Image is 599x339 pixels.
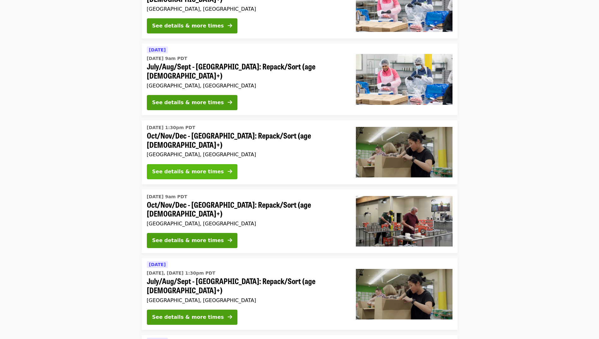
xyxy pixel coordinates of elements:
i: arrow-right icon [228,23,232,29]
div: See details & more times [152,168,224,175]
span: Oct/Nov/Dec - [GEOGRAPHIC_DATA]: Repack/Sort (age [DEMOGRAPHIC_DATA]+) [147,200,346,218]
div: See details & more times [152,99,224,106]
i: arrow-right icon [228,99,232,105]
a: See details for "Oct/Nov/Dec - Portland: Repack/Sort (age 16+)" [142,189,458,253]
button: See details & more times [147,310,237,325]
button: See details & more times [147,164,237,179]
button: See details & more times [147,95,237,110]
span: July/Aug/Sept - [GEOGRAPHIC_DATA]: Repack/Sort (age [DEMOGRAPHIC_DATA]+) [147,62,346,80]
div: [GEOGRAPHIC_DATA], [GEOGRAPHIC_DATA] [147,6,346,12]
span: July/Aug/Sept - [GEOGRAPHIC_DATA]: Repack/Sort (age [DEMOGRAPHIC_DATA]+) [147,277,346,295]
i: arrow-right icon [228,169,232,175]
span: [DATE] [149,47,166,52]
time: [DATE] 1:30pm PDT [147,124,195,131]
img: Oct/Nov/Dec - Portland: Repack/Sort (age 16+) organized by Oregon Food Bank [356,196,452,247]
a: See details for "July/Aug/Sept - Beaverton: Repack/Sort (age 10+)" [142,44,458,115]
div: [GEOGRAPHIC_DATA], [GEOGRAPHIC_DATA] [147,221,346,227]
a: See details for "July/Aug/Sept - Portland: Repack/Sort (age 8+)" [142,258,458,330]
div: See details & more times [152,22,224,30]
div: [GEOGRAPHIC_DATA], [GEOGRAPHIC_DATA] [147,83,346,89]
img: July/Aug/Sept - Portland: Repack/Sort (age 8+) organized by Oregon Food Bank [356,269,452,319]
time: [DATE] 9am PDT [147,193,187,200]
button: See details & more times [147,18,237,33]
i: arrow-right icon [228,314,232,320]
a: See details for "Oct/Nov/Dec - Portland: Repack/Sort (age 8+)" [142,120,458,184]
time: [DATE] 9am PDT [147,55,187,62]
div: [GEOGRAPHIC_DATA], [GEOGRAPHIC_DATA] [147,152,346,158]
i: arrow-right icon [228,237,232,243]
img: July/Aug/Sept - Beaverton: Repack/Sort (age 10+) organized by Oregon Food Bank [356,54,452,104]
span: [DATE] [149,262,166,267]
div: See details & more times [152,237,224,244]
button: See details & more times [147,233,237,248]
span: Oct/Nov/Dec - [GEOGRAPHIC_DATA]: Repack/Sort (age [DEMOGRAPHIC_DATA]+) [147,131,346,149]
div: [GEOGRAPHIC_DATA], [GEOGRAPHIC_DATA] [147,297,346,303]
img: Oct/Nov/Dec - Portland: Repack/Sort (age 8+) organized by Oregon Food Bank [356,127,452,177]
time: [DATE], [DATE] 1:30pm PDT [147,270,215,277]
div: See details & more times [152,313,224,321]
